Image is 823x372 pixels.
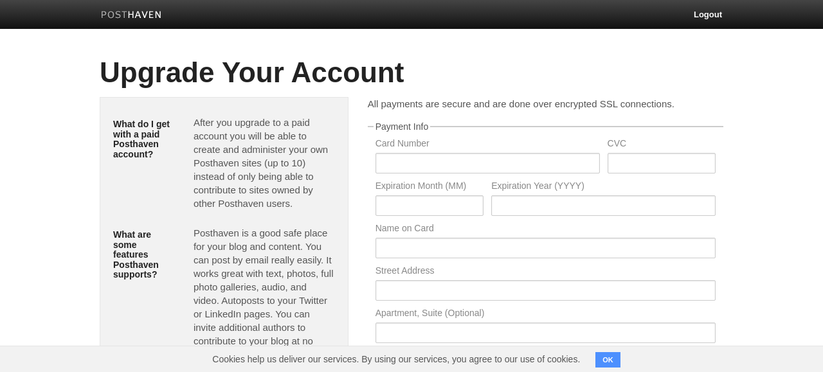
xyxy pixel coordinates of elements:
[595,352,620,368] button: OK
[608,139,716,151] label: CVC
[375,266,716,278] label: Street Address
[113,230,174,279] h5: What are some features Posthaven supports?
[375,139,600,151] label: Card Number
[199,346,593,372] span: Cookies help us deliver our services. By using our services, you agree to our use of cookies.
[113,120,174,159] h5: What do I get with a paid Posthaven account?
[368,97,723,111] p: All payments are secure and are done over encrypted SSL connections.
[374,122,431,131] legend: Payment Info
[491,181,716,193] label: Expiration Year (YYYY)
[375,224,716,236] label: Name on Card
[375,308,716,321] label: Apartment, Suite (Optional)
[194,116,335,210] p: After you upgrade to a paid account you will be able to create and administer your own Posthaven ...
[100,57,723,88] h1: Upgrade Your Account
[375,181,484,193] label: Expiration Month (MM)
[101,11,162,21] img: Posthaven-bar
